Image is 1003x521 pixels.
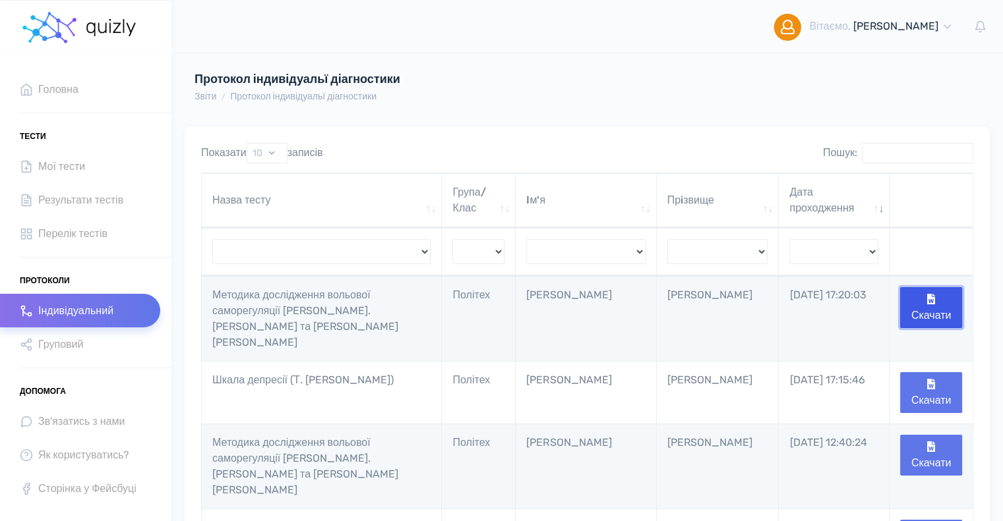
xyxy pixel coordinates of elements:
td: Методика дослідження вольової саморегуляції [PERSON_NAME]. [PERSON_NAME] та [PERSON_NAME] [PERSON... [202,424,442,508]
li: Звіти [195,90,216,103]
span: Протоколи [20,271,70,290]
td: [PERSON_NAME] [657,424,779,508]
label: Пошук: [823,143,973,163]
td: [PERSON_NAME] [516,276,656,361]
input: Пошук: [862,143,973,163]
nav: breadcrumb [195,90,377,103]
td: [DATE] 12:40:24 [779,424,890,508]
td: Методика дослідження вольової саморегуляції [PERSON_NAME]. [PERSON_NAME] та [PERSON_NAME] [PERSON... [202,276,442,361]
button: Скачати [900,372,962,413]
td: [PERSON_NAME] [657,361,779,424]
td: Політех [442,276,516,361]
td: [PERSON_NAME] [657,276,779,361]
h4: Протокол індивідуальї діагностики [195,72,644,87]
span: Сторінка у Фейсбуці [38,480,137,497]
span: [PERSON_NAME] [853,20,938,32]
th: Iм'я: активувати для сортування стовпців за зростанням [516,173,656,228]
span: Мої тести [38,157,85,175]
span: Допомога [20,381,66,401]
span: Головна [38,80,78,98]
th: Назва тесту: активувати для сортування стовпців за зростанням [202,173,442,228]
span: Як користуватись? [38,446,129,464]
li: Протокол індивідуальї діагностики [216,90,377,103]
button: Скачати [900,435,962,476]
span: Індивідуальний [38,302,113,319]
select: Показатизаписів [247,143,288,163]
td: [PERSON_NAME] [516,361,656,424]
td: [PERSON_NAME] [516,424,656,508]
label: Показати записів [201,143,323,163]
span: Перелік тестів [38,225,107,242]
td: Шкала депресії (Т. [PERSON_NAME]) [202,361,442,424]
span: Груповий [38,335,83,353]
td: [DATE] 17:15:46 [779,361,890,424]
span: Зв'язатись з нами [38,412,125,430]
td: [DATE] 17:20:03 [779,276,890,361]
span: Результати тестів [38,191,123,209]
span: Тести [20,126,46,146]
button: Скачати [900,287,962,328]
th: Група/Клас: активувати для сортування стовпців за зростанням [442,173,516,228]
td: Політех [442,424,516,508]
a: homepage homepage [20,1,138,53]
th: Дата проходження: активувати для сортування стовпців за зростанням [779,173,890,228]
td: Політех [442,361,516,424]
img: homepage [85,19,138,36]
th: Прiзвище: активувати для сортування стовпців за зростанням [657,173,779,228]
img: homepage [20,8,79,47]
